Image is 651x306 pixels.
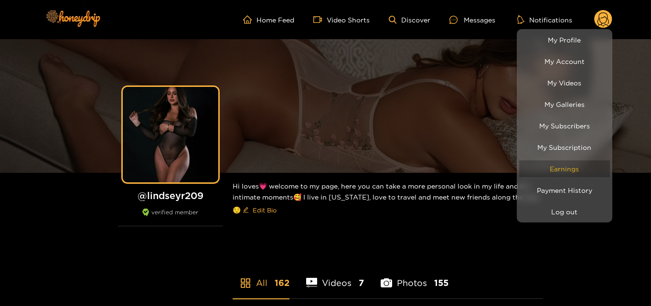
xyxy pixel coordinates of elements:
a: My Subscribers [519,117,610,134]
a: Payment History [519,182,610,199]
a: My Account [519,53,610,70]
a: Earnings [519,160,610,177]
button: Log out [519,203,610,220]
a: My Galleries [519,96,610,113]
a: My Videos [519,74,610,91]
a: My Profile [519,32,610,48]
a: My Subscription [519,139,610,156]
